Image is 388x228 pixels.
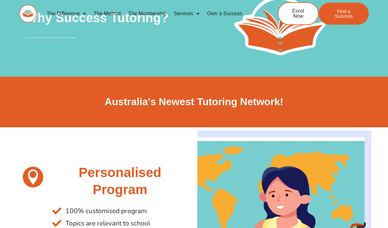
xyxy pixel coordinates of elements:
span: Enrol Now [288,9,309,19]
a: Find a Success [319,3,369,25]
a: Services [170,6,203,21]
span: 100% customised program [64,205,147,217]
a: The Difference [43,6,90,21]
a: The Method [90,6,124,21]
a: Own a Success [203,6,246,21]
h2: Personalised Program [52,164,188,199]
h2: Australia's Newest Tutoring Network! [17,95,371,109]
a: The Membership [125,6,170,21]
a: Enrol Now [278,2,319,25]
nav: Menu [43,6,258,21]
span: Find a Success [328,9,359,18]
